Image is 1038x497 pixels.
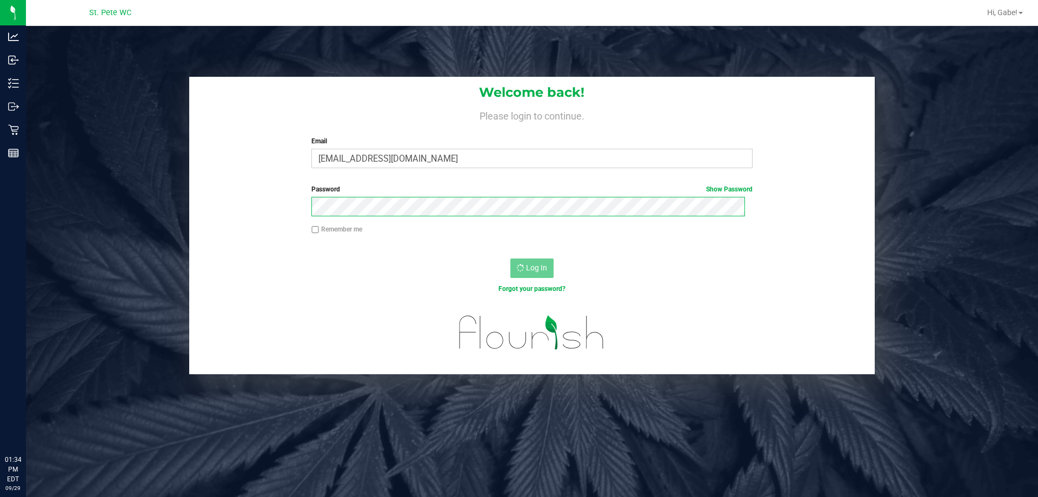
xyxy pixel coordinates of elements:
[89,8,131,17] span: St. Pete WC
[311,185,340,193] span: Password
[311,136,752,146] label: Email
[5,484,21,492] p: 09/29
[8,31,19,42] inline-svg: Analytics
[8,148,19,158] inline-svg: Reports
[5,455,21,484] p: 01:34 PM EDT
[510,259,554,278] button: Log In
[526,263,547,272] span: Log In
[498,285,565,293] a: Forgot your password?
[311,224,362,234] label: Remember me
[8,124,19,135] inline-svg: Retail
[706,185,753,193] a: Show Password
[8,101,19,112] inline-svg: Outbound
[8,55,19,65] inline-svg: Inbound
[987,8,1017,17] span: Hi, Gabe!
[446,305,617,360] img: flourish_logo.svg
[189,108,875,121] h4: Please login to continue.
[311,226,319,234] input: Remember me
[189,85,875,100] h1: Welcome back!
[8,78,19,89] inline-svg: Inventory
